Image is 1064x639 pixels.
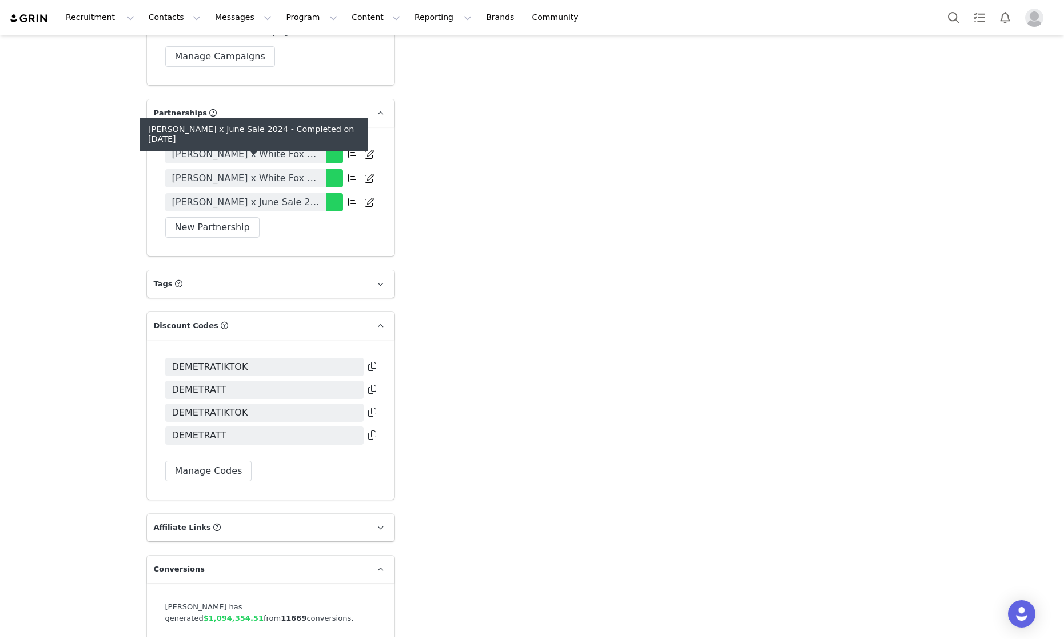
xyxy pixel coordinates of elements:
button: Manage Campaigns [165,46,275,67]
strong: 11669 [281,614,306,622]
button: Manage Codes [165,461,252,481]
button: Contacts [142,5,208,30]
button: Content [345,5,407,30]
img: grin logo [9,13,49,24]
button: Reporting [408,5,479,30]
a: Tasks [967,5,992,30]
a: [PERSON_NAME] x White Fox 6 Months 2024 [165,169,326,187]
a: Brands [479,5,524,30]
a: Community [525,5,591,30]
span: DEMETRATIKTOK [172,406,248,420]
img: placeholder-profile.jpg [1025,9,1043,27]
button: Recruitment [59,5,141,30]
span: DEMETRATT [172,429,227,442]
div: [PERSON_NAME] has generated from conversions. [165,601,376,624]
span: Partnerships [154,107,208,119]
span: [PERSON_NAME] x White Fox 3 Months [172,147,320,161]
button: Search [941,5,966,30]
span: [PERSON_NAME] x White Fox 6 Months 2024 [172,171,320,185]
span: Conversions [154,564,205,575]
a: [PERSON_NAME] x June Sale 2024 [165,193,326,211]
div: Open Intercom Messenger [1008,600,1035,628]
span: DEMETRATT [172,383,227,397]
p: Month 1 - INV 1277 - handed over [DATE] [5,22,454,31]
span: Tags [154,278,173,290]
button: Profile [1018,9,1055,27]
span: $1,094,354.51 [204,614,264,622]
span: [PERSON_NAME] x June Sale 2024 [172,195,320,209]
span: DEMETRATIKTOK [172,360,248,374]
span: Discount Codes [154,320,218,332]
button: Program [279,5,344,30]
span: Affiliate Links [154,522,211,533]
p: Month 2 - INV handed over [DATE] [5,39,454,48]
div: [PERSON_NAME] x June Sale 2024 - Completed on [DATE] [148,125,360,145]
button: Messages [208,5,278,30]
button: Notifications [993,5,1018,30]
p: 3 Month Contract: [5,5,454,14]
button: New Partnership [165,217,260,238]
a: [PERSON_NAME] x White Fox 3 Months [165,145,326,163]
